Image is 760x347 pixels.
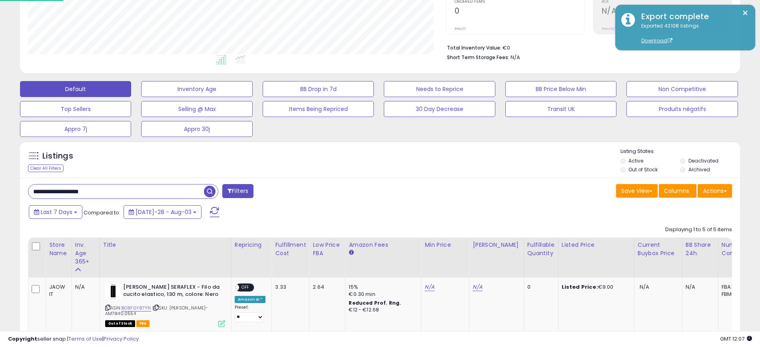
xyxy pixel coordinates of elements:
div: Num of Comp. [722,241,751,258]
a: N/A [425,283,434,291]
div: N/A [75,284,94,291]
div: BB Share 24h. [686,241,715,258]
span: | SKU: [PERSON_NAME]-AM7840.0554 [105,305,208,317]
div: FBA: n/a [722,284,748,291]
div: Fulfillment Cost [275,241,306,258]
div: Repricing [235,241,269,249]
button: Last 7 Days [29,205,82,219]
button: Actions [698,184,732,198]
span: OFF [239,284,252,291]
div: Listed Price [562,241,631,249]
button: Selling @ Max [141,101,252,117]
a: B08FGY87YN [122,305,151,311]
div: Store Name [49,241,68,258]
div: Inv. Age 365+ [75,241,96,266]
span: 2025-08-11 12:07 GMT [720,335,752,343]
button: Appro 30j [141,121,252,137]
div: FBM: n/a [722,291,748,298]
a: Terms of Use [68,335,102,343]
span: All listings that are currently out of stock and unavailable for purchase on Amazon [105,320,135,327]
b: Reduced Prof. Rng. [349,299,401,306]
button: Produits négatifs [626,101,738,117]
label: Archived [688,166,710,173]
div: JAOW IT [49,284,66,298]
button: Top Sellers [20,101,131,117]
div: €0.30 min [349,291,415,298]
div: €9.00 [562,284,628,291]
div: 0 [527,284,552,291]
button: Columns [659,184,696,198]
b: Total Inventory Value: [447,44,501,51]
div: Low Price FBA [313,241,342,258]
h2: N/A [602,6,732,17]
div: seller snap | | [8,335,139,343]
span: Compared to: [84,209,120,216]
div: €12 - €12.68 [349,307,415,313]
small: Amazon Fees. [349,249,353,256]
li: €0 [447,42,726,52]
div: N/A [686,284,712,291]
strong: Copyright [8,335,37,343]
button: BB Price Below Min [505,81,616,97]
label: Out of Stock [628,166,658,173]
b: Listed Price: [562,283,598,291]
div: Amazon AI * [235,296,266,303]
div: Amazon Fees [349,241,418,249]
div: Clear All Filters [28,165,64,172]
a: Privacy Policy [104,335,139,343]
img: 41HtqMfV9kL._SL40_.jpg [105,284,121,299]
b: Short Term Storage Fees: [447,54,509,61]
button: [DATE]-28 - Aug-03 [124,205,201,219]
button: BB Drop in 7d [263,81,374,97]
button: × [742,8,748,18]
div: Displaying 1 to 5 of 5 items [665,226,732,234]
h5: Listings [42,151,73,162]
label: Active [628,157,643,164]
span: [DATE]-28 - Aug-03 [136,208,191,216]
div: Preset: [235,305,266,323]
div: [PERSON_NAME] [473,241,520,249]
b: [PERSON_NAME] SERAFLEX - Filo da cucito elastico, 130 m, colore: Nero [123,284,220,300]
small: Prev: N/A [602,26,617,31]
div: Min Price [425,241,466,249]
span: N/A [511,54,520,61]
button: Filters [222,184,253,198]
div: Exported 42108 listings. [635,22,749,45]
div: Export complete [635,11,749,22]
button: Inventory Age [141,81,252,97]
button: Needs to Reprice [384,81,495,97]
h2: 0 [455,6,584,17]
div: ASIN: [105,284,225,326]
div: Title [103,241,228,249]
button: Non Competitive [626,81,738,97]
span: N/A [640,283,649,291]
button: Save View [616,184,658,198]
div: 15% [349,284,415,291]
button: Default [20,81,131,97]
div: Current Buybox Price [638,241,679,258]
small: Prev: 0 [455,26,466,31]
button: Items Being Repriced [263,101,374,117]
span: FBA [136,320,150,327]
button: Transit UK [505,101,616,117]
span: Last 7 Days [41,208,72,216]
a: Download [641,37,672,44]
div: Fulfillable Quantity [527,241,555,258]
div: 3.33 [275,284,303,291]
span: Columns [664,187,689,195]
label: Deactivated [688,157,718,164]
a: N/A [473,283,482,291]
div: 2.64 [313,284,339,291]
p: Listing States: [620,148,740,155]
button: Appro 7j [20,121,131,137]
button: 30 Day Decrease [384,101,495,117]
